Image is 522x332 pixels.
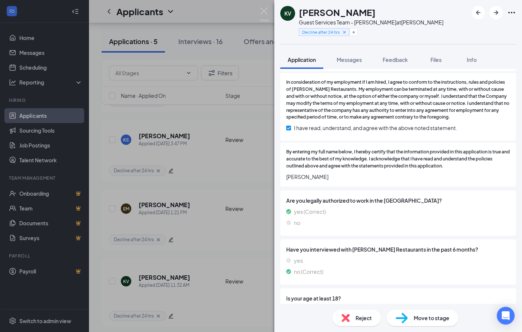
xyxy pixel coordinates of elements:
[286,294,510,302] span: Is your age at least 18?
[467,56,477,63] span: Info
[299,19,443,26] div: Guest Services Team - [PERSON_NAME] at [PERSON_NAME]
[350,28,358,36] button: Plus
[286,173,510,181] span: [PERSON_NAME]
[507,8,516,17] svg: Ellipses
[284,10,291,17] div: KV
[472,6,485,19] button: ArrowLeftNew
[288,56,316,63] span: Application
[286,149,510,170] span: By entering my full name below, I hereby certify that the information provided in this applicatio...
[294,256,303,265] span: yes
[294,124,457,132] span: I have read, understand, and agree with the above noted statement.
[497,307,515,325] div: Open Intercom Messenger
[342,30,347,35] svg: Cross
[414,314,449,322] span: Move to stage
[351,30,356,34] svg: Plus
[489,6,503,19] button: ArrowRight
[286,245,510,253] span: Have you interviewed with [PERSON_NAME] Restaurants in the past 6 months?
[294,268,323,276] span: no (Correct)
[286,79,510,121] span: In consideration of my employment if I am hired, I agree to conform to the instructions, rules an...
[492,8,500,17] svg: ArrowRight
[286,196,510,205] span: Are you legally authorized to work in the [GEOGRAPHIC_DATA]?
[337,56,362,63] span: Messages
[474,8,483,17] svg: ArrowLeftNew
[302,29,340,35] span: Decline after 24 hrs
[383,56,408,63] span: Feedback
[356,314,372,322] span: Reject
[299,6,376,19] h1: [PERSON_NAME]
[430,56,442,63] span: Files
[294,219,300,227] span: no
[294,207,326,216] span: yes (Correct)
